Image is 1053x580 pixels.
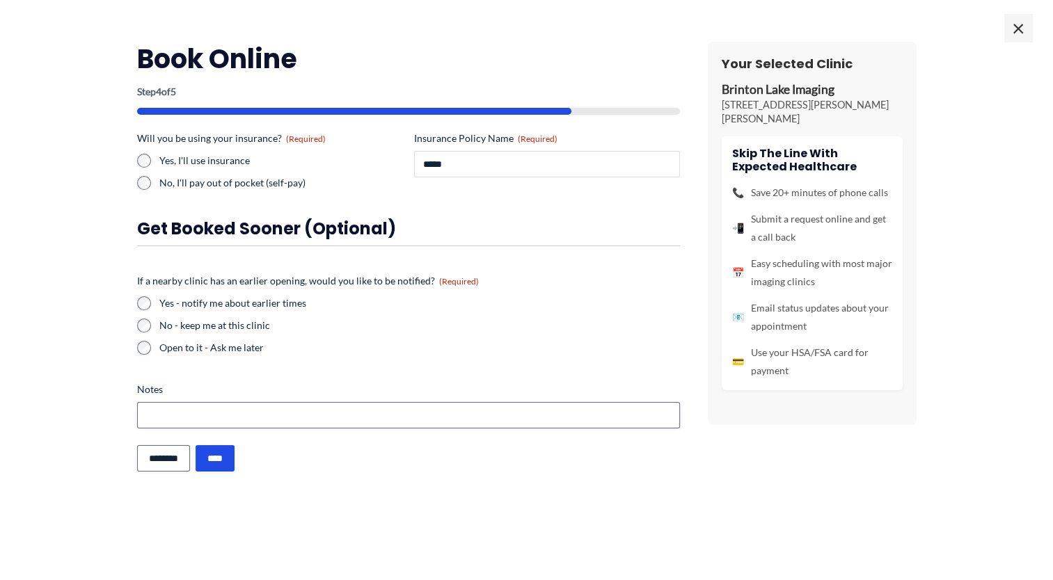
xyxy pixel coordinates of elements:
li: Easy scheduling with most major imaging clinics [732,255,892,291]
span: 5 [171,86,176,97]
label: No - keep me at this clinic [159,319,680,332]
legend: If a nearby clinic has an earlier opening, would you like to be notified? [137,274,479,288]
span: 📲 [732,219,744,237]
span: 📧 [732,308,744,326]
label: Yes, I'll use insurance [159,154,403,168]
span: (Required) [518,134,557,144]
span: (Required) [439,276,479,287]
h3: Your Selected Clinic [722,56,903,72]
h2: Book Online [137,42,680,76]
label: No, I'll pay out of pocket (self-pay) [159,176,403,190]
li: Use your HSA/FSA card for payment [732,344,892,380]
span: 💳 [732,353,744,371]
span: 📅 [732,264,744,282]
label: Open to it - Ask me later [159,341,680,355]
li: Email status updates about your appointment [732,299,892,335]
li: Save 20+ minutes of phone calls [732,184,892,202]
span: 📞 [732,184,744,202]
label: Insurance Policy Name [414,131,680,145]
p: Brinton Lake Imaging [722,82,903,98]
span: × [1004,14,1032,42]
li: Submit a request online and get a call back [732,210,892,246]
h4: Skip the line with Expected Healthcare [732,147,892,173]
label: Notes [137,382,680,396]
span: (Required) [286,134,326,144]
label: Yes - notify me about earlier times [159,296,680,310]
h3: Get booked sooner (optional) [137,218,680,239]
p: Step of [137,87,680,97]
legend: Will you be using your insurance? [137,131,326,145]
span: 4 [156,86,161,97]
p: [STREET_ADDRESS][PERSON_NAME][PERSON_NAME] [722,98,903,126]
